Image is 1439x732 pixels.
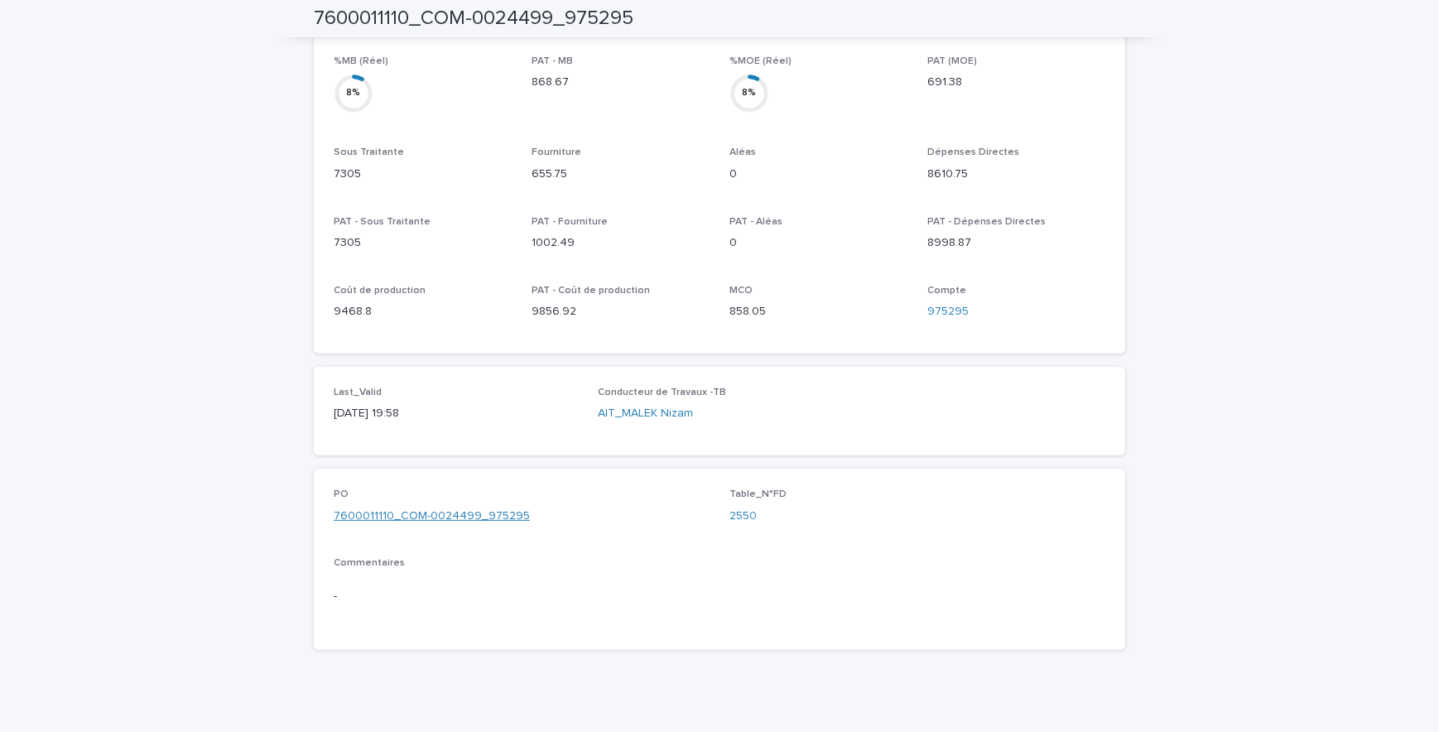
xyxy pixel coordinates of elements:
[334,85,373,103] div: 8 %
[927,303,969,320] a: 975295
[334,405,578,422] p: [DATE] 19:58
[532,303,710,320] p: 9856.92
[729,217,782,227] span: PAT - Aléas
[334,286,426,296] span: Coût de production
[532,217,608,227] span: PAT - Fourniture
[334,588,710,605] p: -
[729,489,787,499] span: Table_N°FD
[532,147,581,157] span: Fourniture
[729,56,792,66] span: %MOE (Réel)
[598,388,726,397] span: Conducteur de Travaux -TB
[729,286,753,296] span: MCO
[729,85,769,103] div: 8 %
[927,74,1105,91] p: 691.38
[729,303,907,320] p: 858.05
[314,7,633,31] h2: 7600011110_COM-0024499_975295
[334,558,405,568] span: Commentaires
[927,56,977,66] span: PAT (MOE)
[729,234,907,252] p: 0
[598,405,693,422] a: AIT_MALEK Nizam
[927,217,1046,227] span: PAT - Dépenses Directes
[927,166,1105,183] p: 8610.75
[334,489,349,499] span: PO
[532,74,710,91] p: 868.67
[532,166,710,183] p: 655.75
[334,508,530,525] a: 7600011110_COM-0024499_975295
[532,286,650,296] span: PAT - Coût de production
[729,147,756,157] span: Aléas
[334,56,388,66] span: %MB (Réel)
[532,56,573,66] span: PAT - MB
[334,217,431,227] span: PAT - Sous Traitante
[729,508,757,525] a: 2550
[334,147,404,157] span: Sous Traitante
[729,166,907,183] p: 0
[927,147,1019,157] span: Dépenses Directes
[927,286,966,296] span: Compte
[334,303,512,320] p: 9468.8
[334,166,512,183] p: 7305
[334,388,382,397] span: Last_Valid
[532,234,710,252] p: 1002.49
[927,234,1105,252] p: 8998.87
[334,234,512,252] p: 7305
